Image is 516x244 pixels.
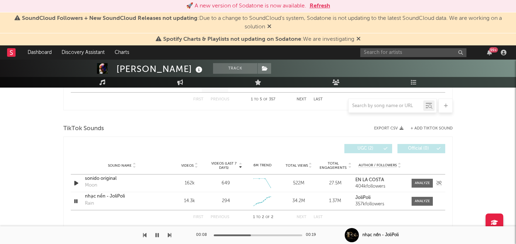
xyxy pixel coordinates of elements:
[374,126,403,131] button: Export CSV
[193,98,203,101] button: First
[411,127,453,131] button: + Add TikTok Sound
[355,184,405,189] div: 404k followers
[344,144,392,153] button: UGC(2)
[263,98,268,101] span: of
[85,200,94,207] div: Rain
[246,163,279,168] div: 6M Trend
[193,215,203,219] button: First
[355,195,371,200] strong: JoliPoli
[349,146,382,151] span: UGC ( 2 )
[23,45,57,60] a: Dashboard
[173,180,206,187] div: 162k
[286,163,308,168] span: Total Views
[196,231,210,239] div: 00:08
[256,216,260,219] span: to
[57,45,110,60] a: Discovery Assistant
[355,195,405,200] a: JoliPoli
[22,16,197,21] span: SoundCloud Followers + New SoundCloud Releases not updating
[403,127,453,131] button: + Add TikTok Sound
[163,37,301,42] span: Spotify Charts & Playlists not updating on Sodatone
[362,232,399,238] div: nhạc nền - JoliPoli
[213,63,257,74] button: Track
[355,178,384,182] strong: EN LA COSTA
[487,50,492,55] button: 99+
[359,163,397,168] span: Author / Followers
[254,98,258,101] span: to
[282,198,315,205] div: 34.2M
[297,98,306,101] button: Next
[22,16,502,30] span: : Due to a change to SoundCloud's system, Sodatone is not updating to the latest SoundCloud data....
[173,198,206,205] div: 14.3k
[222,198,230,205] div: 294
[349,103,423,109] input: Search by song name or URL
[355,202,405,207] div: 357k followers
[163,37,354,42] span: : We are investigating
[210,161,238,170] span: Videos (last 7 days)
[282,180,315,187] div: 522M
[243,213,282,222] div: 1 2 2
[319,180,352,187] div: 27.5M
[355,178,405,183] a: EN LA COSTA
[108,163,132,168] span: Sound Name
[116,63,204,75] div: [PERSON_NAME]
[211,215,229,219] button: Previous
[211,98,229,101] button: Previous
[489,47,498,52] div: 99 +
[85,175,159,182] a: sonido original
[297,215,306,219] button: Next
[265,216,270,219] span: of
[356,37,361,42] span: Dismiss
[360,48,466,57] input: Search for artists
[310,2,330,10] button: Refresh
[222,180,230,187] div: 649
[110,45,134,60] a: Charts
[314,98,323,101] button: Last
[306,231,320,239] div: 00:19
[397,144,445,153] button: Official(0)
[85,182,97,189] div: Moon
[319,198,352,205] div: 1.37M
[267,24,271,30] span: Dismiss
[63,124,104,133] span: TikTok Sounds
[181,163,194,168] span: Videos
[243,95,282,104] div: 1 5 357
[402,146,435,151] span: Official ( 0 )
[85,193,159,200] a: nhạc nền - JoliPoli
[186,2,306,10] div: 🚀 A new version of Sodatone is now available.
[319,161,348,170] span: Total Engagements
[314,215,323,219] button: Last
